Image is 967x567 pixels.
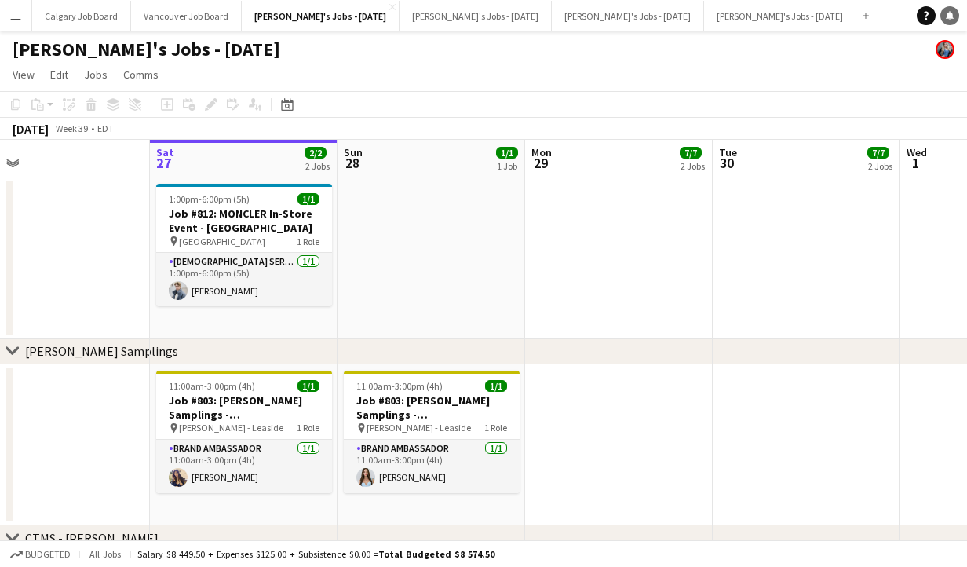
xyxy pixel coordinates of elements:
div: EDT [97,123,114,134]
button: Budgeted [8,546,73,563]
div: Salary $8 449.50 + Expenses $125.00 + Subsistence $0.00 = [137,548,494,560]
app-card-role: [DEMOGRAPHIC_DATA] Server1/11:00pm-6:00pm (5h)[PERSON_NAME] [156,253,332,306]
app-job-card: 11:00am-3:00pm (4h)1/1Job #803: [PERSON_NAME] Samplings - [GEOGRAPHIC_DATA] [PERSON_NAME] - Leasi... [344,371,520,493]
a: Edit [44,64,75,85]
div: [DATE] [13,121,49,137]
span: Mon [531,145,552,159]
h1: [PERSON_NAME]'s Jobs - [DATE] [13,38,280,61]
span: 29 [529,154,552,172]
span: 1 Role [297,422,319,433]
div: 2 Jobs [681,160,705,172]
span: 1/1 [297,380,319,392]
app-card-role: Brand Ambassador1/111:00am-3:00pm (4h)[PERSON_NAME] [344,440,520,493]
span: 30 [717,154,737,172]
span: Wed [907,145,927,159]
button: [PERSON_NAME]'s Jobs - [DATE] [552,1,704,31]
span: 2/2 [305,147,327,159]
span: Jobs [84,68,108,82]
span: 1 Role [297,236,319,247]
span: 27 [154,154,174,172]
span: 7/7 [680,147,702,159]
span: 1 Role [484,422,507,433]
span: Sun [344,145,363,159]
span: View [13,68,35,82]
span: All jobs [86,548,124,560]
span: Edit [50,68,68,82]
span: 1/1 [485,380,507,392]
span: Tue [719,145,737,159]
app-user-avatar: Kirsten Visima Pearson [936,40,954,59]
div: [PERSON_NAME] Samplings [25,343,178,359]
app-card-role: Brand Ambassador1/111:00am-3:00pm (4h)[PERSON_NAME] [156,440,332,493]
span: [GEOGRAPHIC_DATA] [179,236,265,247]
span: Sat [156,145,174,159]
span: 1/1 [297,193,319,205]
a: Comms [117,64,165,85]
a: View [6,64,41,85]
app-job-card: 11:00am-3:00pm (4h)1/1Job #803: [PERSON_NAME] Samplings - [GEOGRAPHIC_DATA] [PERSON_NAME] - Leasi... [156,371,332,493]
button: [PERSON_NAME]'s Jobs - [DATE] [400,1,552,31]
span: Week 39 [52,123,91,134]
span: 11:00am-3:00pm (4h) [356,380,443,392]
span: 1 [904,154,927,172]
button: Vancouver Job Board [131,1,242,31]
span: Budgeted [25,549,71,560]
span: 1:00pm-6:00pm (5h) [169,193,250,205]
span: 28 [341,154,363,172]
h3: Job #803: [PERSON_NAME] Samplings - [GEOGRAPHIC_DATA] [156,393,332,422]
span: 1/1 [496,147,518,159]
h3: Job #803: [PERSON_NAME] Samplings - [GEOGRAPHIC_DATA] [344,393,520,422]
div: CTMS - [PERSON_NAME] [25,530,159,546]
button: [PERSON_NAME]'s Jobs - [DATE] [704,1,856,31]
div: 2 Jobs [868,160,892,172]
span: Comms [123,68,159,82]
span: [PERSON_NAME] - Leaside [367,422,471,433]
a: Jobs [78,64,114,85]
span: 7/7 [867,147,889,159]
span: Total Budgeted $8 574.50 [378,548,494,560]
app-job-card: 1:00pm-6:00pm (5h)1/1Job #812: MONCLER In-Store Event - [GEOGRAPHIC_DATA] [GEOGRAPHIC_DATA]1 Role... [156,184,332,306]
button: Calgary Job Board [32,1,131,31]
div: 1 Job [497,160,517,172]
div: 2 Jobs [305,160,330,172]
h3: Job #812: MONCLER In-Store Event - [GEOGRAPHIC_DATA] [156,207,332,235]
span: 11:00am-3:00pm (4h) [169,380,255,392]
span: [PERSON_NAME] - Leaside [179,422,283,433]
button: [PERSON_NAME]'s Jobs - [DATE] [242,1,400,31]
